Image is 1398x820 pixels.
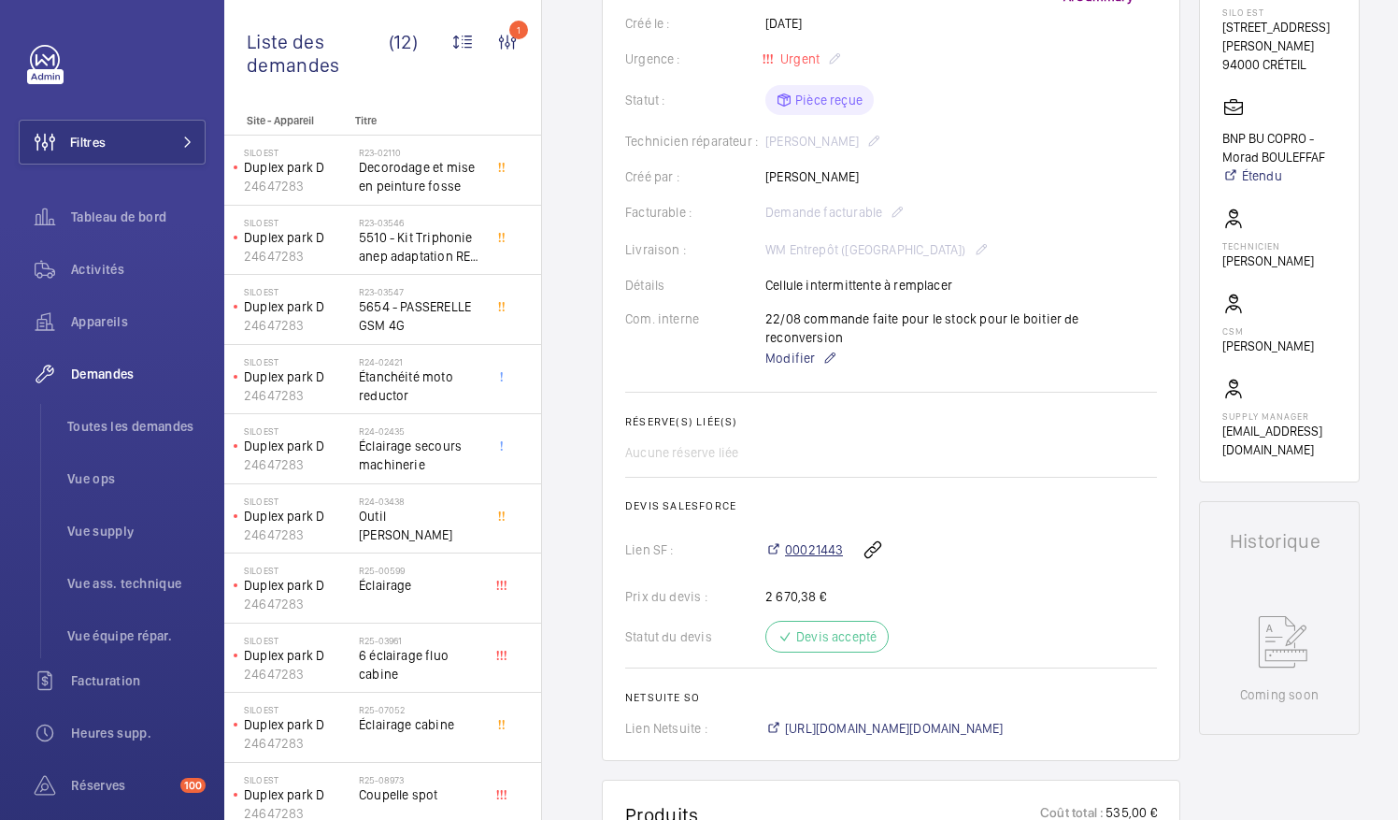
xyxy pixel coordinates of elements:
[180,778,206,793] span: 100
[67,469,206,488] span: Vue ops
[625,691,1157,704] h2: Netsuite SO
[244,665,351,683] p: 24647283
[244,715,351,734] p: Duplex park D
[785,719,1004,738] span: [URL][DOMAIN_NAME][DOMAIN_NAME]
[244,297,351,316] p: Duplex park D
[359,217,482,228] h2: R23-03546
[359,286,482,297] h2: R23-03547
[1222,337,1314,355] p: [PERSON_NAME]
[244,437,351,455] p: Duplex park D
[625,499,1157,512] h2: Devis Salesforce
[244,455,351,474] p: 24647283
[67,626,206,645] span: Vue équipe répar.
[765,719,1004,738] a: [URL][DOMAIN_NAME][DOMAIN_NAME]
[1222,129,1336,166] p: BNP BU COPRO - Morad BOULEFFAF
[244,525,351,544] p: 24647283
[244,734,351,753] p: 24647283
[71,776,173,795] span: Réserves
[244,217,351,228] p: SILO EST
[359,635,482,646] h2: R25-03961
[1222,55,1336,74] p: 94000 CRÉTEIL
[244,425,351,437] p: SILO EST
[244,177,351,195] p: 24647283
[359,496,482,507] h2: R24-03438
[244,565,351,576] p: SILO EST
[244,704,351,715] p: SILO EST
[244,286,351,297] p: SILO EST
[1222,410,1336,422] p: Supply manager
[355,114,478,127] p: Titre
[71,312,206,331] span: Appareils
[71,260,206,279] span: Activités
[359,367,482,405] span: Étanchéité moto reductor
[244,576,351,595] p: Duplex park D
[244,147,351,158] p: SILO EST
[247,30,389,77] span: Liste des demandes
[244,507,351,525] p: Duplex park D
[244,386,351,405] p: 24647283
[1222,325,1314,337] p: CSM
[244,367,351,386] p: Duplex park D
[1240,685,1319,704] p: Coming soon
[244,158,351,177] p: Duplex park D
[71,671,206,690] span: Facturation
[71,724,206,742] span: Heures supp.
[67,574,206,593] span: Vue ass. technique
[244,316,351,335] p: 24647283
[625,415,1157,428] h2: Réserve(s) liée(s)
[359,356,482,367] h2: R24-02421
[1222,18,1336,55] p: [STREET_ADDRESS][PERSON_NAME]
[359,774,482,785] h2: R25-08973
[244,774,351,785] p: SILO EST
[785,540,843,559] span: 00021443
[359,297,482,335] span: 5654 - PASSERELLE GSM 4G
[765,349,815,367] span: Modifier
[359,425,482,437] h2: R24-02435
[244,356,351,367] p: SILO EST
[70,133,106,151] span: Filtres
[71,208,206,226] span: Tableau de bord
[359,565,482,576] h2: R25-00599
[359,576,482,595] span: Éclairage
[244,228,351,247] p: Duplex park D
[359,158,482,195] span: Decorodage et mise en peinture fosse
[67,522,206,540] span: Vue supply
[359,785,482,804] span: Coupelle spot
[359,228,482,266] span: 5510 - Kit Triphonie anep adaptation REM OTIS // Phonie BOX-TA sur toit de cabine avec son alimen...
[244,247,351,266] p: 24647283
[359,646,482,683] span: 6 éclairage fluo cabine
[1222,7,1336,18] p: SILO EST
[359,147,482,158] h2: R23-02110
[359,507,482,544] span: Outil [PERSON_NAME]
[71,365,206,383] span: Demandes
[765,540,843,559] a: 00021443
[1222,252,1314,270] p: [PERSON_NAME]
[359,704,482,715] h2: R25-07052
[359,437,482,474] span: Éclairage secours machinerie
[359,715,482,734] span: Éclairage cabine
[1222,240,1314,252] p: Technicien
[1222,422,1336,459] p: [EMAIL_ADDRESS][DOMAIN_NAME]
[244,785,351,804] p: Duplex park D
[244,496,351,507] p: SILO EST
[19,120,206,165] button: Filtres
[244,595,351,613] p: 24647283
[244,635,351,646] p: SILO EST
[244,646,351,665] p: Duplex park D
[1222,166,1336,185] a: Étendu
[67,417,206,436] span: Toutes les demandes
[1230,532,1329,551] h1: Historique
[224,114,348,127] p: Site - Appareil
